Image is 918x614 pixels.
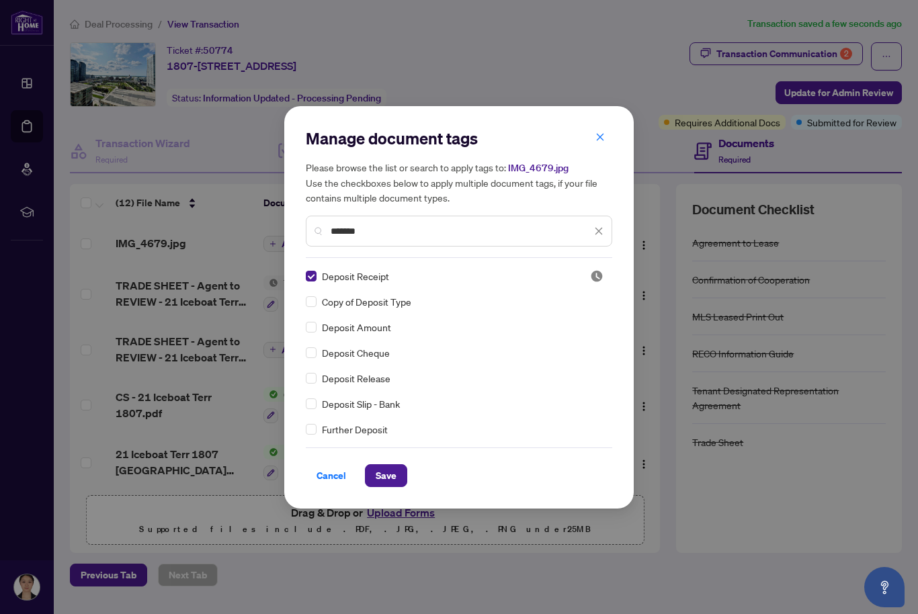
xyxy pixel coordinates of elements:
h2: Manage document tags [306,128,612,149]
span: Deposit Slip - Bank [322,396,400,411]
span: Deposit Receipt [322,269,389,283]
span: Pending Review [590,269,603,283]
span: Copy of Deposit Type [322,294,411,309]
span: IMG_4679.jpg [508,162,569,174]
button: Cancel [306,464,357,487]
button: Save [365,464,407,487]
span: Deposit Release [322,371,390,386]
span: Deposit Cheque [322,345,390,360]
span: Save [376,465,397,486]
img: status [590,269,603,283]
span: Deposit Amount [322,320,391,335]
button: Open asap [864,567,905,607]
span: Further Deposit [322,422,388,437]
span: close [595,132,605,142]
span: Cancel [317,465,346,486]
span: close [594,226,603,236]
h5: Please browse the list or search to apply tags to: Use the checkboxes below to apply multiple doc... [306,160,612,205]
